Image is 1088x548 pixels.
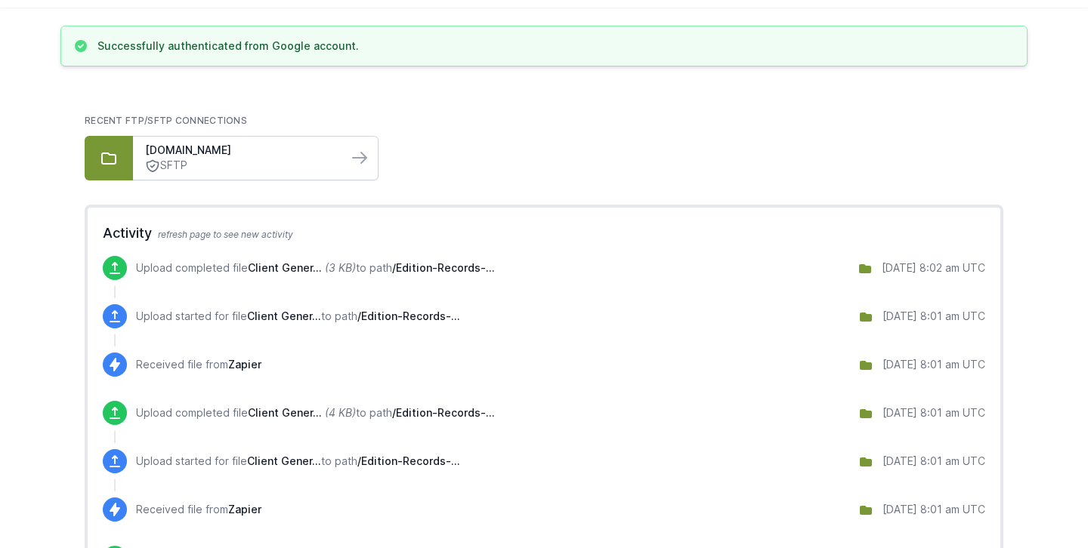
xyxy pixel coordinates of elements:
[357,309,460,322] span: /Edition-Records-ORDERS/MANUAL-ORDER-FILES-ONLY
[136,454,460,469] p: Upload started for file to path
[145,158,335,174] a: SFTP
[248,261,322,274] span: Client Generic Order Form - Edition Records - Sep 4, 2025 - 8010 AM.csv
[145,143,335,158] a: [DOMAIN_NAME]
[1012,473,1070,530] iframe: Drift Widget Chat Controller
[882,454,985,469] div: [DATE] 8:01 am UTC
[136,309,460,324] p: Upload started for file to path
[392,261,495,274] span: /Edition-Records-ORDERS/MANUAL-ORDER-FILES-ONLY
[85,115,1003,127] h2: Recent FTP/SFTP Connections
[882,309,985,324] div: [DATE] 8:01 am UTC
[136,260,495,276] p: Upload completed file to path
[882,357,985,372] div: [DATE] 8:01 am UTC
[136,502,261,517] p: Received file from
[247,454,321,467] span: Client Generic Order Form - Edition Records - Sep 3, 2025 - 809 AM.csv
[103,223,985,244] h2: Activity
[882,502,985,517] div: [DATE] 8:01 am UTC
[882,260,985,276] div: [DATE] 8:02 am UTC
[248,406,322,419] span: Client Generic Order Form - Edition Records - Sep 3, 2025 - 809 AM.csv
[247,309,321,322] span: Client Generic Order Form - Edition Records - Sep 4, 2025 - 8010 AM.csv
[357,454,460,467] span: /Edition-Records-ORDERS/MANUAL-ORDER-FILES-ONLY
[136,405,495,420] p: Upload completed file to path
[228,358,261,371] span: Zapier
[882,405,985,420] div: [DATE] 8:01 am UTC
[325,406,356,419] i: (4 KB)
[158,229,293,240] span: refresh page to see new activity
[325,261,356,274] i: (3 KB)
[228,503,261,516] span: Zapier
[392,406,495,419] span: /Edition-Records-ORDERS/MANUAL-ORDER-FILES-ONLY
[97,38,359,54] h3: Successfully authenticated from Google account.
[136,357,261,372] p: Received file from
